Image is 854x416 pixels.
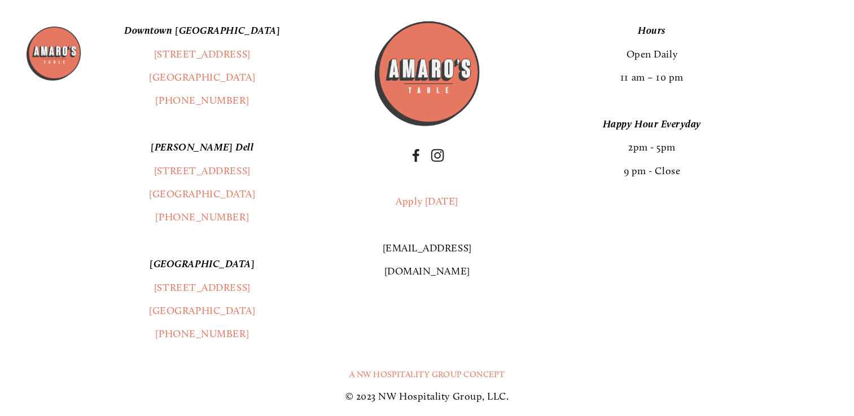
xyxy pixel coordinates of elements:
[149,188,255,200] a: [GEOGRAPHIC_DATA]
[155,328,249,340] a: [PHONE_NUMBER]
[155,211,249,223] a: [PHONE_NUMBER]
[409,149,423,162] a: Facebook
[396,195,458,207] a: Apply [DATE]
[150,258,255,270] em: [GEOGRAPHIC_DATA]
[501,113,803,183] p: 2pm - 5pm 9 pm - Close
[382,242,471,277] a: [EMAIL_ADDRESS][DOMAIN_NAME]
[51,385,803,408] p: © 2023 NW Hospitality Group, LLC.
[25,25,82,82] img: Amaro's Table
[603,118,701,130] em: Happy Hour Everyday
[349,369,505,379] a: A NW Hospitality Group Concept
[149,281,255,317] a: [STREET_ADDRESS][GEOGRAPHIC_DATA]
[431,149,444,162] a: Instagram
[151,141,253,153] em: [PERSON_NAME] Dell
[154,165,251,177] a: [STREET_ADDRESS]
